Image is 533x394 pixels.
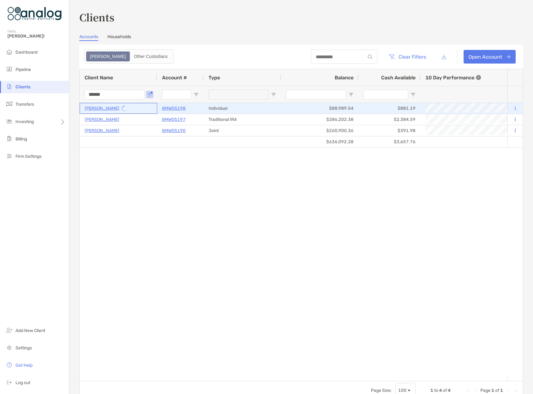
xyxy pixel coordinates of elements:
[473,388,478,393] div: Previous Page
[6,65,13,73] img: pipeline icon
[371,388,392,393] div: Page Size:
[281,125,359,136] div: $260,900.36
[7,33,65,39] span: [PERSON_NAME]!
[411,92,416,97] button: Open Filter Menu
[513,388,518,393] div: Last Page
[6,100,13,108] img: transfers icon
[108,34,131,41] a: Households
[162,127,186,135] a: 8MW05190
[204,125,281,136] div: Joint
[500,388,503,393] span: 1
[6,379,13,386] img: logout icon
[204,114,281,125] div: Traditional IRA
[204,103,281,114] div: Individual
[162,104,186,112] a: 8MW05198
[349,92,354,97] button: Open Filter Menu
[464,50,516,64] a: Open Account
[434,388,438,393] span: to
[85,116,119,123] a: [PERSON_NAME]
[15,154,42,159] span: Firm Settings
[85,75,113,81] span: Client Name
[281,114,359,125] div: $286,202.38
[130,52,171,61] div: Other Custodians
[15,328,45,333] span: Add New Client
[448,388,451,393] span: 4
[79,34,98,41] a: Accounts
[15,84,30,90] span: Clients
[480,388,491,393] span: Page
[15,136,27,142] span: Billing
[286,90,346,100] input: Balance Filter Input
[368,55,372,59] img: input icon
[271,92,276,97] button: Open Filter Menu
[384,50,431,64] button: Clear Filters
[15,67,31,72] span: Pipeline
[85,90,145,100] input: Client Name Filter Input
[85,127,119,135] a: [PERSON_NAME]
[363,90,408,100] input: Cash Available Filter Input
[335,75,354,81] span: Balance
[87,52,129,61] div: Zoe
[443,388,447,393] span: of
[425,69,481,86] div: 10 Day Performance
[6,48,13,55] img: dashboard icon
[162,75,187,81] span: Account #
[15,119,34,124] span: Investing
[439,388,442,393] span: 4
[491,388,494,393] span: 1
[194,92,199,97] button: Open Filter Menu
[281,103,359,114] div: $88,989.54
[381,75,416,81] span: Cash Available
[79,10,523,24] h3: Clients
[84,49,174,64] div: segmented control
[6,326,13,334] img: add_new_client icon
[6,135,13,142] img: billing icon
[281,136,359,147] div: $636,092.28
[465,388,470,393] div: First Page
[7,2,62,25] img: Zoe Logo
[495,388,499,393] span: of
[15,380,30,385] span: Log out
[398,388,407,393] div: 100
[162,90,191,100] input: Account # Filter Input
[6,344,13,351] img: settings icon
[430,388,433,393] span: 1
[15,102,34,107] span: Transfers
[209,75,220,81] span: Type
[505,388,510,393] div: Next Page
[15,345,32,351] span: Settings
[359,125,421,136] div: $391.98
[359,103,421,114] div: $881.19
[6,117,13,125] img: investing icon
[162,116,186,123] a: 8MW05197
[15,363,33,368] span: Get Help
[15,50,37,55] span: Dashboard
[6,361,13,369] img: get-help icon
[359,114,421,125] div: $2,384.59
[359,136,421,147] div: $3,657.76
[147,92,152,97] button: Open Filter Menu
[85,104,119,112] a: [PERSON_NAME]
[6,83,13,90] img: clients icon
[6,152,13,160] img: firm-settings icon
